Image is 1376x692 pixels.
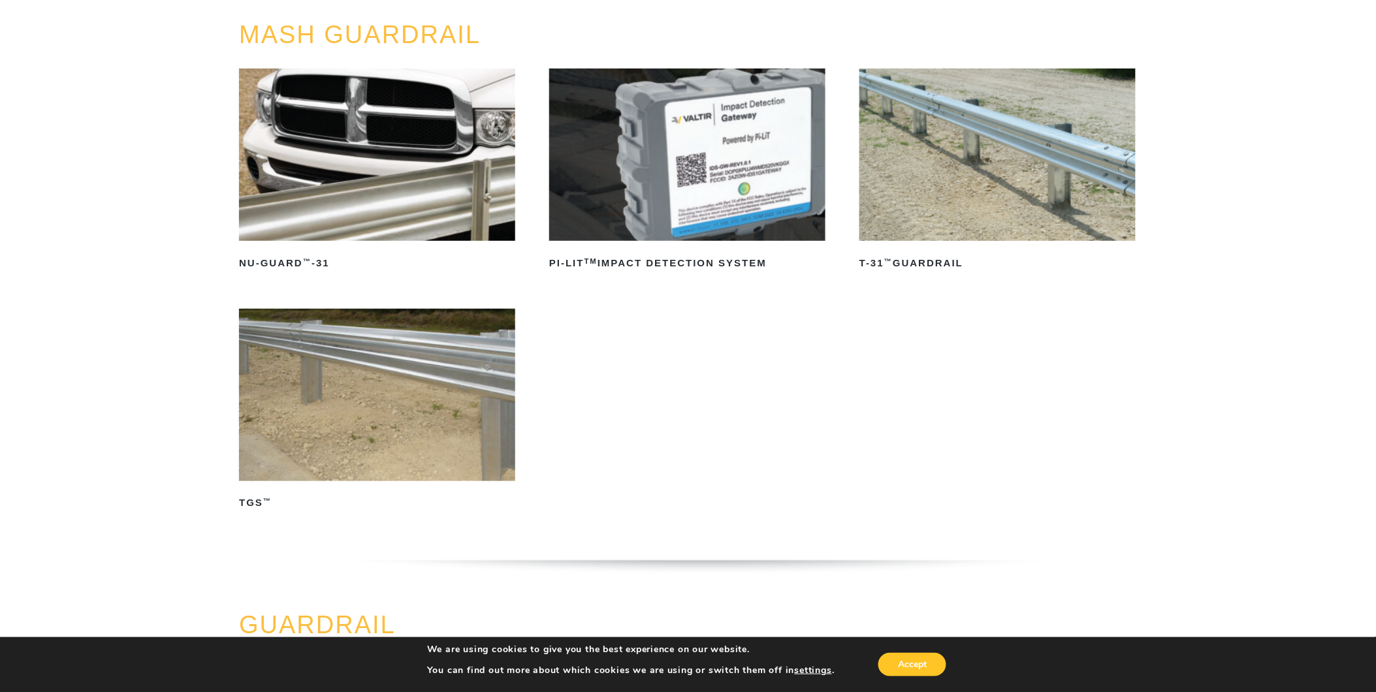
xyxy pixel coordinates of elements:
a: NU-GUARD™-31 [239,69,515,274]
button: Accept [878,653,946,676]
h2: TGS [239,493,515,514]
sup: ™ [303,257,312,265]
a: TGS™ [239,309,515,514]
h2: T-31 Guardrail [859,253,1136,274]
button: settings [795,665,832,676]
a: MASH GUARDRAIL [239,21,481,48]
h2: PI-LIT Impact Detection System [549,253,825,274]
sup: ™ [884,257,893,265]
p: You can find out more about which cookies we are using or switch them off in . [427,665,835,676]
a: T-31™Guardrail [859,69,1136,274]
sup: TM [584,257,598,265]
a: GUARDRAIL [239,611,396,638]
p: We are using cookies to give you the best experience on our website. [427,644,835,655]
h2: NU-GUARD -31 [239,253,515,274]
sup: ™ [263,497,272,505]
a: PI-LITTMImpact Detection System [549,69,825,274]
